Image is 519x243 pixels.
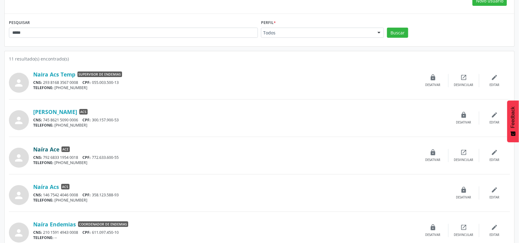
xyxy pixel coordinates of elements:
i: open_in_new [461,74,467,81]
i: person [14,152,25,163]
i: open_in_new [461,149,467,156]
div: [PHONE_NUMBER] [33,160,418,165]
div: Editar [490,83,500,87]
span: ACS [61,184,69,190]
i: person [14,190,25,201]
div: Editar [490,120,500,125]
i: lock [461,186,467,193]
div: Desativar [456,195,471,200]
a: Naíra Endemias [33,221,76,228]
i: lock [430,74,437,81]
span: Feedback [510,107,516,128]
div: 792 6833 1954 0018 772.633.600-55 [33,155,418,160]
i: person [14,77,25,88]
div: Desvincular [454,158,473,162]
div: [PHONE_NUMBER] [33,85,418,90]
div: Desativar [456,120,471,125]
i: edit [491,149,498,156]
div: Editar [490,158,500,162]
i: edit [491,186,498,193]
span: TELEFONE: [33,160,53,165]
div: Desvincular [454,83,473,87]
div: [PHONE_NUMBER] [33,123,449,128]
span: Coordenador de Endemias [78,221,128,227]
span: CNS: [33,230,42,235]
div: 745 8621 5090 0006 300.157.900-53 [33,117,449,123]
i: person [14,227,25,238]
div: 146 7542 4046 0008 358.123.588-93 [33,192,449,198]
i: edit [491,224,498,231]
a: Naíra Ace [33,146,59,153]
span: TELEFONE: [33,235,53,240]
label: PESQUISAR [9,18,30,28]
span: CNS: [33,80,42,85]
div: Desativar [426,233,441,237]
i: edit [491,112,498,118]
div: 293 8168 3567 0008 055.003.500-13 [33,80,418,85]
i: open_in_new [461,224,467,231]
span: TELEFONE: [33,198,53,203]
i: lock [461,112,467,118]
span: CPF: [83,80,91,85]
span: CNS: [33,117,42,123]
span: CPF: [83,230,91,235]
div: Editar [490,233,500,237]
span: ACE [61,147,70,152]
div: Editar [490,195,500,200]
div: -- [33,235,418,240]
a: Naíra Acs [33,183,59,190]
span: ACS [79,109,88,115]
div: 210 1591 4943 0008 611.097.450-10 [33,230,418,235]
span: CNS: [33,192,42,198]
i: edit [491,74,498,81]
span: Todos [263,30,371,36]
div: [PHONE_NUMBER] [33,198,449,203]
label: Perfil [261,18,276,28]
a: [PERSON_NAME] [33,108,77,115]
span: CPF: [83,192,91,198]
div: Desativar [426,158,441,162]
i: lock [430,149,437,156]
span: CPF: [83,117,91,123]
span: CNS: [33,155,42,160]
button: Feedback - Mostrar pesquisa [507,100,519,142]
button: Buscar [387,28,408,38]
div: 11 resultado(s) encontrado(s) [9,56,510,62]
i: lock [430,224,437,231]
span: TELEFONE: [33,85,53,90]
i: person [14,115,25,126]
div: Desvincular [454,233,473,237]
a: Naira Acs Temp [33,71,75,78]
span: Supervisor de Endemias [77,72,122,77]
span: CPF: [83,155,91,160]
span: TELEFONE: [33,123,53,128]
div: Desativar [426,83,441,87]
